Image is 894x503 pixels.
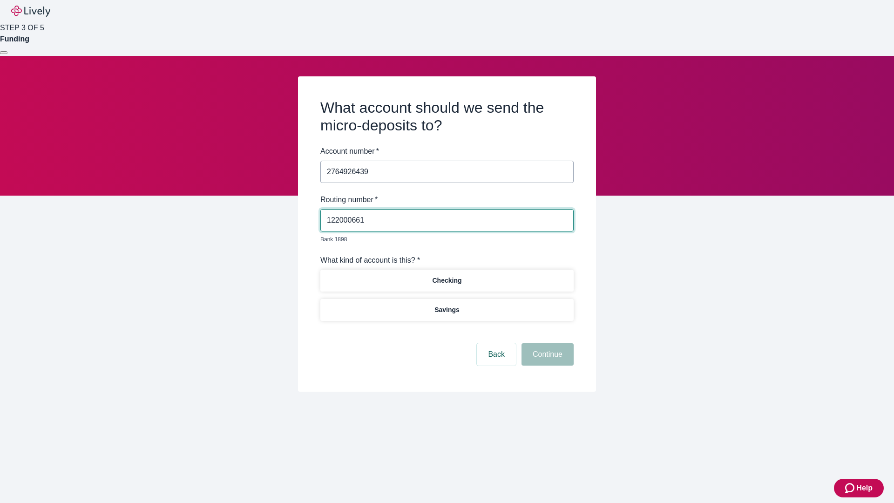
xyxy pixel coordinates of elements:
button: Zendesk support iconHelp [834,479,884,497]
button: Savings [320,299,574,321]
label: Account number [320,146,379,157]
h2: What account should we send the micro-deposits to? [320,99,574,135]
label: Routing number [320,194,378,205]
p: Checking [432,276,461,285]
p: Savings [434,305,460,315]
button: Back [477,343,516,366]
p: Bank 1898 [320,235,567,244]
span: Help [856,483,873,494]
svg: Zendesk support icon [845,483,856,494]
label: What kind of account is this? * [320,255,420,266]
button: Checking [320,270,574,292]
img: Lively [11,6,50,17]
